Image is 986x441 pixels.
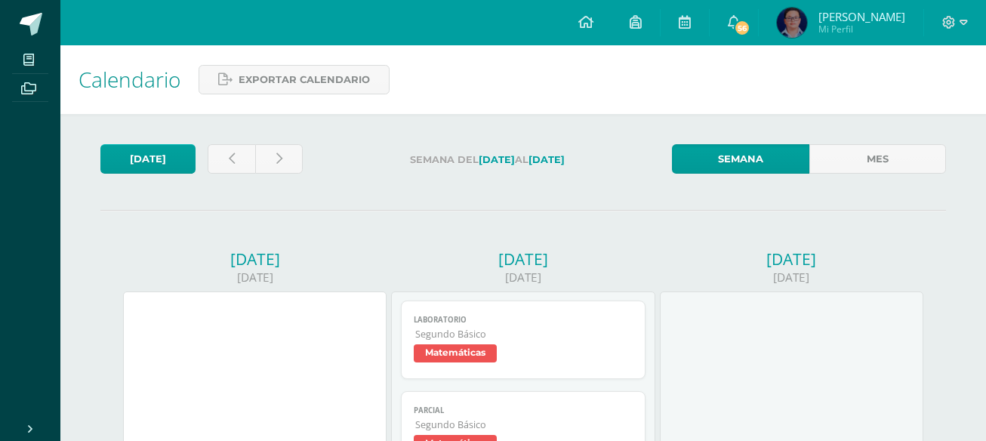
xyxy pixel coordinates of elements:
div: [DATE] [391,270,655,285]
label: Semana del al [315,144,660,175]
strong: [DATE] [479,154,515,165]
span: [PERSON_NAME] [818,9,905,24]
div: [DATE] [660,270,923,285]
div: [DATE] [660,248,923,270]
span: Parcial [414,406,633,415]
img: 697802cfca4defe22835fcaa2610e727.png [777,8,807,38]
a: LaboratorioSegundo BásicoMatemáticas [401,301,646,379]
span: Segundo Básico [415,328,633,341]
strong: [DATE] [528,154,565,165]
span: 56 [734,20,750,36]
span: Mi Perfil [818,23,905,35]
div: [DATE] [123,248,387,270]
a: Exportar calendario [199,65,390,94]
a: Semana [672,144,809,174]
div: [DATE] [391,248,655,270]
span: Calendario [79,65,180,94]
a: Mes [809,144,946,174]
span: Segundo Básico [415,418,633,431]
span: Laboratorio [414,315,633,325]
span: Matemáticas [414,344,497,362]
div: [DATE] [123,270,387,285]
span: Exportar calendario [239,66,370,94]
a: [DATE] [100,144,196,174]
